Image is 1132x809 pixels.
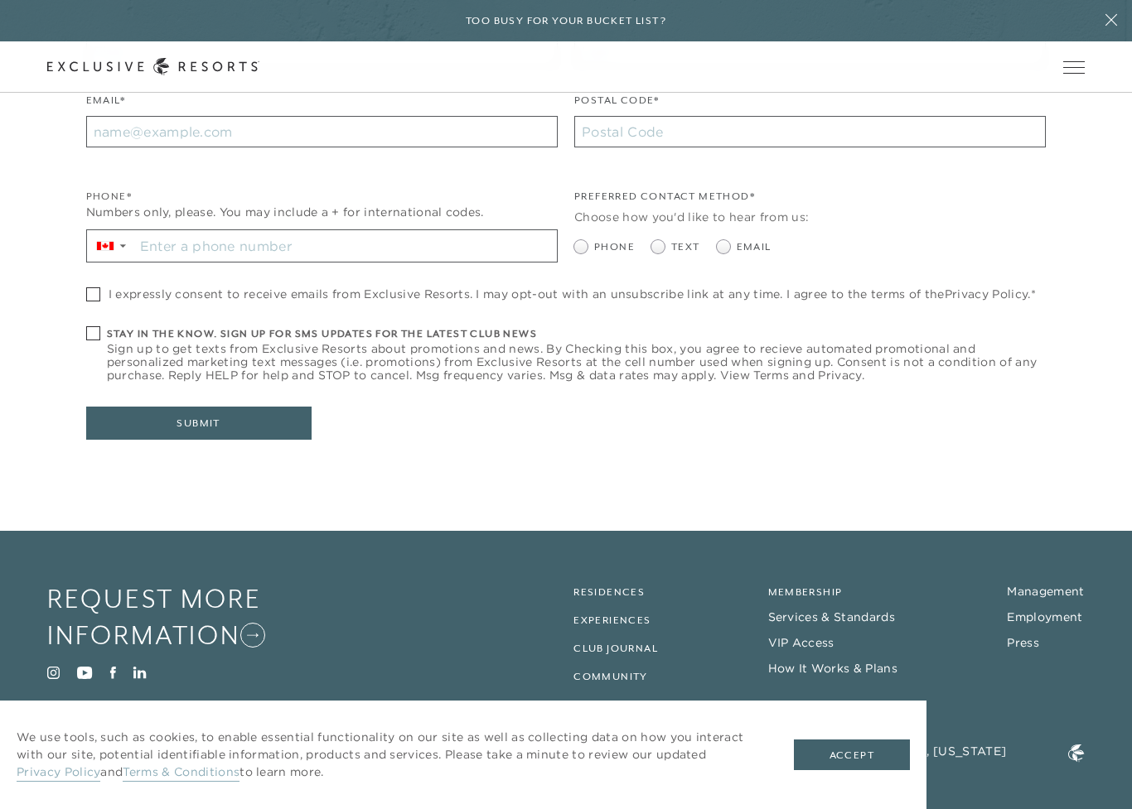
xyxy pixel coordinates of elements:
div: Country Code Selector [87,230,134,262]
input: name@example.com [86,116,558,147]
a: Request More Information [47,580,331,654]
a: Management [1007,584,1084,599]
a: Privacy Policy [17,764,100,782]
a: VIP Access [768,635,834,650]
h6: Too busy for your bucket list? [466,13,666,29]
input: Enter a phone number [134,230,557,262]
a: Experiences [573,614,651,626]
button: Accept [794,739,910,771]
a: Press [1007,635,1039,650]
a: Community [573,671,648,682]
legend: Preferred Contact Method* [574,189,755,213]
span: I expressly consent to receive emails from Exclusive Resorts. I may opt-out with an unsubscribe l... [109,287,1036,301]
button: Submit [86,407,312,440]
span: ▼ [118,241,128,251]
a: Employment [1007,609,1082,624]
span: Phone [594,239,635,255]
button: Open navigation [1063,61,1085,73]
label: Postal Code* [574,93,660,117]
p: We use tools, such as cookies, to enable essential functionality on our site as well as collectin... [17,729,761,781]
h6: Stay in the know. Sign up for sms updates for the latest club news [107,326,1047,342]
a: Membership [768,586,843,598]
div: Choose how you'd like to hear from us: [574,209,1046,226]
div: Numbers only, please. You may include a + for international codes. [86,204,558,221]
input: Postal Code [574,116,1046,147]
span: Sign up to get texts from Exclusive Resorts about promotions and news. By Checking this box, you ... [107,342,1047,382]
a: How It Works & Plans [768,661,897,676]
span: Email [737,239,772,255]
label: Email* [86,93,125,117]
a: Club Journal [573,643,658,654]
span: Text [671,239,700,255]
a: Terms & Conditions [123,764,239,782]
a: Residences [573,586,645,598]
a: Services & Standards [768,609,895,624]
a: Privacy Policy [945,287,1028,301]
div: Phone* [86,189,558,205]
